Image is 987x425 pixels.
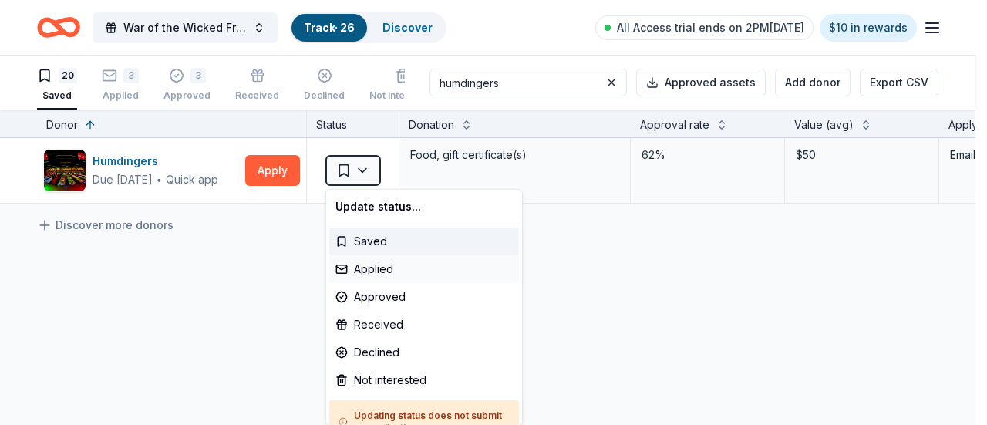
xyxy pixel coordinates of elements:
div: Not interested [329,366,519,394]
div: Received [329,311,519,339]
div: Applied [329,255,519,283]
div: Update status... [329,193,519,221]
div: Saved [329,228,519,255]
div: Approved [329,283,519,311]
div: Declined [329,339,519,366]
